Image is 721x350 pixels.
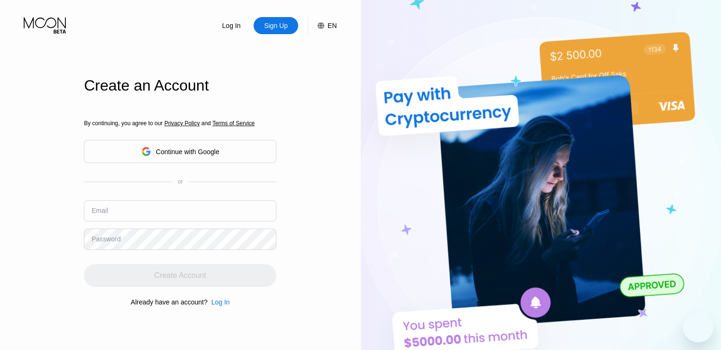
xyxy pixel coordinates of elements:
div: or [178,178,183,185]
div: Continue with Google [156,148,219,156]
span: Terms of Service [212,120,255,127]
div: Already have an account? [131,298,208,306]
span: and [200,120,212,127]
div: By continuing, you agree to our [84,120,276,127]
div: Create an Account [84,77,276,94]
div: Continue with Google [84,140,276,163]
div: Log In [208,298,230,306]
div: Sign Up [254,17,298,34]
div: Log In [211,298,230,306]
span: Privacy Policy [164,120,200,127]
div: Sign Up [263,21,289,30]
div: Password [91,235,120,243]
div: Log In [221,21,242,30]
iframe: Button to launch messaging window [683,312,713,342]
div: Log In [209,17,254,34]
div: EN [308,17,337,34]
div: EN [328,22,337,29]
div: Email [91,207,108,214]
